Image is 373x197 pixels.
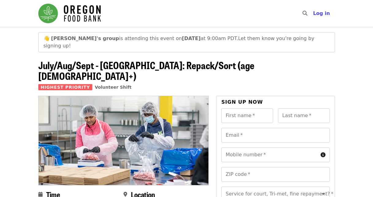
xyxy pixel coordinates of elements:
span: is attending this event on at 9:00am PDT. [51,35,238,41]
span: Sign up now [221,99,263,105]
img: July/Aug/Sept - Beaverton: Repack/Sort (age 10+) organized by Oregon Food Bank [39,96,209,185]
input: Search [311,6,316,21]
strong: [DATE] [182,35,201,41]
span: July/Aug/Sept - [GEOGRAPHIC_DATA]: Repack/Sort (age [DEMOGRAPHIC_DATA]+) [38,58,254,83]
img: Oregon Food Bank - Home [38,4,101,23]
a: Volunteer Shift [95,85,131,90]
input: First name [221,108,273,123]
strong: [PERSON_NAME]'s group [51,35,119,41]
span: waving emoji [44,35,50,41]
input: Last name [278,108,330,123]
i: circle-info icon [321,152,325,158]
input: ZIP code [221,167,329,182]
span: Highest Priority [38,84,93,90]
span: Log in [313,10,330,16]
i: search icon [303,10,307,16]
button: Log in [308,7,335,20]
input: Email [221,128,329,143]
input: Mobile number [221,147,318,162]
